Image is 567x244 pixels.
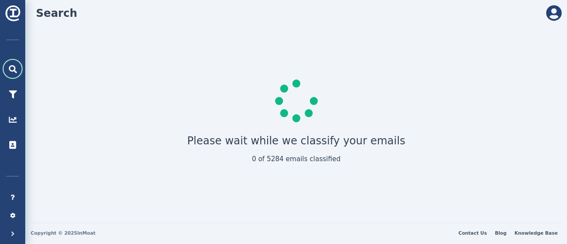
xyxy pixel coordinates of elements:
a: Help [5,190,20,205]
div: 0 of 5284 emails classified [252,154,341,164]
div: Smart Filters [3,84,23,104]
a: Contact Us [454,229,491,238]
div: Search [3,59,23,79]
div: Please wait while we classify your emails [187,133,405,149]
div: Copyright © 2025 [31,229,208,238]
img: logo [5,5,21,21]
a: InMoat [77,229,95,237]
a: Knowledge Base [510,229,562,238]
h2: Search [36,5,77,21]
a: Blog [491,229,510,238]
div: Settings [5,208,20,223]
div: Trusted Contacts [3,135,23,155]
div: Insights [3,109,23,129]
